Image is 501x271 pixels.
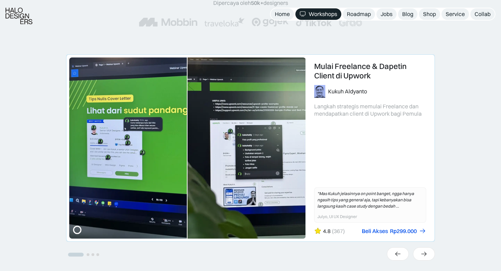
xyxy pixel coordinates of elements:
div: 4.8 [323,227,331,235]
ul: Select a slide to show [66,251,100,257]
button: Go to slide 2 [87,253,89,256]
div: Jobs [381,10,392,18]
a: Roadmap [343,8,375,20]
div: Home [275,10,290,18]
a: Shop [419,8,440,20]
div: Beli Akses [362,227,388,235]
a: Beli AksesRp299.000 [362,227,426,235]
div: Roadmap [347,10,371,18]
div: Workshops [309,10,337,18]
div: Shop [423,10,436,18]
a: Blog [398,8,417,20]
a: Home [271,8,294,20]
a: Jobs [376,8,397,20]
div: Collab [475,10,491,18]
button: Go to slide 4 [96,253,99,256]
div: Blog [402,10,413,18]
div: Service [446,10,465,18]
a: Service [442,8,469,20]
div: 1 of 4 [66,54,435,242]
div: Rp299.000 [390,227,417,235]
button: Go to slide 1 [68,253,84,257]
div: (367) [332,227,345,235]
button: Go to slide 3 [92,253,94,256]
a: Workshops [295,8,341,20]
a: Collab [470,8,495,20]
